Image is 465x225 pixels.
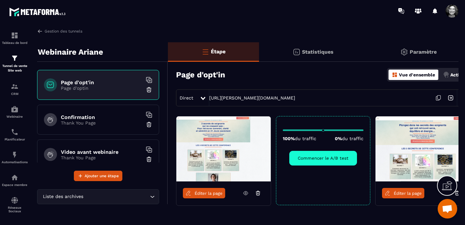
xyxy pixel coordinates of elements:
[11,105,19,113] img: automations
[11,83,19,90] img: formation
[146,86,152,93] img: trash
[146,121,152,128] img: trash
[342,136,363,141] span: du traffic
[2,138,28,141] p: Planificateur
[11,196,19,204] img: social-network
[2,78,28,100] a: formationformationCRM
[295,136,316,141] span: du traffic
[11,151,19,159] img: automations
[2,192,28,218] a: social-networksocial-networkRéseaux Sociaux
[11,174,19,181] img: automations
[74,171,122,181] button: Ajouter une étape
[9,6,68,18] img: logo
[61,155,142,160] p: Thank You Page
[146,156,152,163] img: trash
[382,188,424,198] a: Éditer la page
[176,70,225,79] h3: Page d'opt'in
[438,199,457,218] div: Ouvrir le chat
[176,116,271,181] img: image
[399,72,435,77] p: Vue d'ensemble
[209,95,295,100] a: [URL][PERSON_NAME][DOMAIN_NAME]
[61,114,142,120] h6: Confirmation
[2,49,28,78] a: formationformationTunnel de vente Site web
[2,41,28,45] p: Tableau de bord
[85,173,119,179] span: Ajouter une étape
[289,151,357,165] button: Commencer le A/B test
[61,149,142,155] h6: Video avant webinaire
[183,188,225,198] a: Éditer la page
[444,92,457,104] img: arrow-next.bcc2205e.svg
[2,160,28,164] p: Automatisations
[400,48,408,56] img: setting-gr.5f69749f.svg
[61,120,142,126] p: Thank You Page
[392,72,398,78] img: dashboard-orange.40269519.svg
[2,27,28,49] a: formationformationTableau de bord
[293,48,300,56] img: stats.20deebd0.svg
[85,193,148,200] input: Search for option
[37,189,159,204] div: Search for option
[443,72,449,78] img: actions.d6e523a2.png
[410,49,437,55] p: Paramètre
[180,95,193,100] span: Direct
[41,193,85,200] span: Liste des archives
[211,48,226,55] p: Étape
[2,183,28,187] p: Espace membre
[302,49,334,55] p: Statistiques
[61,79,142,86] h6: Page d'opt'in
[37,28,82,34] a: Gestion des tunnels
[2,64,28,73] p: Tunnel de vente Site web
[2,123,28,146] a: schedulerschedulerPlanificateur
[283,136,316,141] p: 100%
[2,146,28,169] a: automationsautomationsAutomatisations
[61,86,142,91] p: Page d'optin
[37,28,43,34] img: arrow
[2,206,28,213] p: Réseaux Sociaux
[2,169,28,192] a: automationsautomationsEspace membre
[201,48,209,56] img: bars-o.4a397970.svg
[11,54,19,62] img: formation
[38,46,103,59] p: Webinaire Ariane
[2,115,28,118] p: Webinaire
[335,136,363,141] p: 0%
[11,32,19,39] img: formation
[2,92,28,96] p: CRM
[394,191,422,196] span: Éditer la page
[195,191,223,196] span: Éditer la page
[2,100,28,123] a: automationsautomationsWebinaire
[11,128,19,136] img: scheduler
